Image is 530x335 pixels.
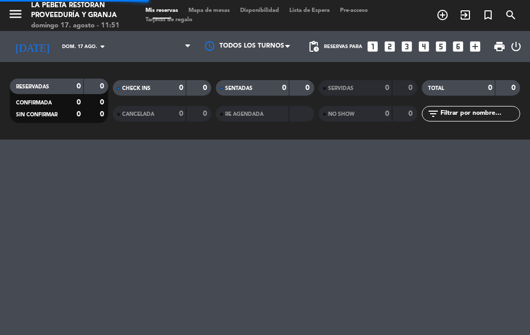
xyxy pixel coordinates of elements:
strong: 0 [100,111,106,118]
strong: 0 [385,84,389,92]
button: menu [8,6,23,25]
strong: 0 [282,84,286,92]
i: looks_two [383,40,396,53]
span: print [493,40,506,53]
span: SERVIDAS [328,86,354,91]
span: SIN CONFIRMAR [16,112,57,117]
i: menu [8,6,23,22]
strong: 0 [511,84,518,92]
strong: 0 [179,84,183,92]
span: SENTADAS [225,86,253,91]
i: looks_4 [417,40,431,53]
span: RESERVADAS [16,84,49,89]
i: power_settings_new [510,40,522,53]
strong: 0 [77,111,81,118]
strong: 0 [77,83,81,90]
strong: 0 [408,110,415,117]
strong: 0 [203,110,209,117]
strong: 0 [203,84,209,92]
div: LOG OUT [510,31,522,62]
i: filter_list [427,108,439,120]
span: Tarjetas de regalo [140,17,198,23]
span: Disponibilidad [235,8,284,13]
strong: 0 [100,99,106,106]
span: Reservas para [324,44,362,50]
span: RESERVAR MESA [431,6,454,24]
i: add_box [468,40,482,53]
span: TOTAL [428,86,444,91]
i: search [505,9,517,21]
strong: 0 [385,110,389,117]
span: Mis reservas [140,8,183,13]
input: Filtrar por nombre... [439,108,520,119]
i: looks_6 [451,40,465,53]
strong: 0 [488,84,492,92]
i: looks_one [366,40,379,53]
div: LA PEBETA Restorán Proveeduría y Granja [31,1,125,21]
span: Pre-acceso [335,8,373,13]
span: WALK IN [454,6,477,24]
i: looks_3 [400,40,414,53]
span: CHECK INS [122,86,151,91]
strong: 0 [77,99,81,106]
i: add_circle_outline [436,9,449,21]
span: CANCELADA [122,112,154,117]
i: exit_to_app [459,9,472,21]
strong: 0 [305,84,312,92]
span: Lista de Espera [284,8,335,13]
span: RE AGENDADA [225,112,263,117]
i: arrow_drop_down [96,40,109,53]
i: turned_in_not [482,9,494,21]
span: CONFIRMADA [16,100,52,105]
span: Mapa de mesas [183,8,235,13]
span: BUSCAR [499,6,522,24]
strong: 0 [100,83,106,90]
i: [DATE] [8,36,57,57]
strong: 0 [179,110,183,117]
i: looks_5 [434,40,448,53]
span: pending_actions [307,40,320,53]
span: NO SHOW [328,112,355,117]
strong: 0 [408,84,415,92]
div: domingo 17. agosto - 11:51 [31,21,125,31]
span: Reserva especial [477,6,499,24]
